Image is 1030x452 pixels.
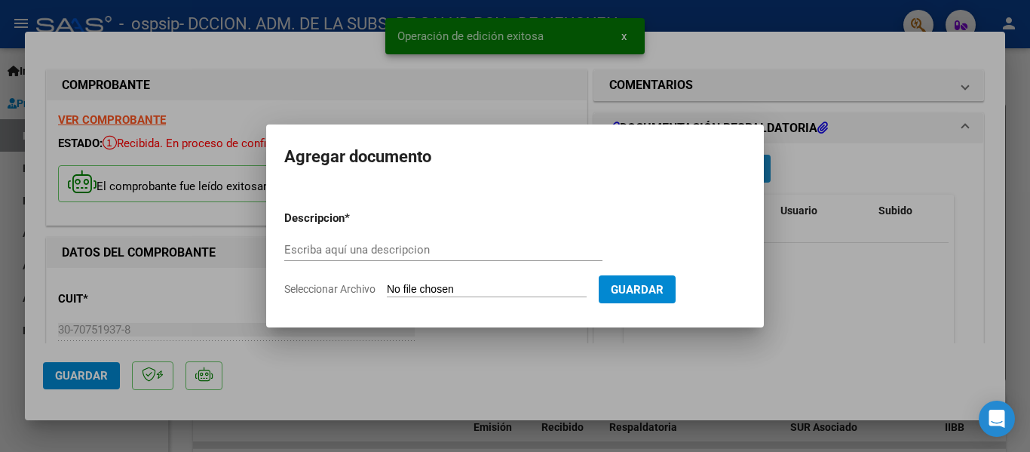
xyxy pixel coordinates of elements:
[611,283,664,297] span: Guardar
[599,275,676,303] button: Guardar
[979,401,1015,437] div: Open Intercom Messenger
[284,210,423,227] p: Descripcion
[284,143,746,171] h2: Agregar documento
[284,283,376,295] span: Seleccionar Archivo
